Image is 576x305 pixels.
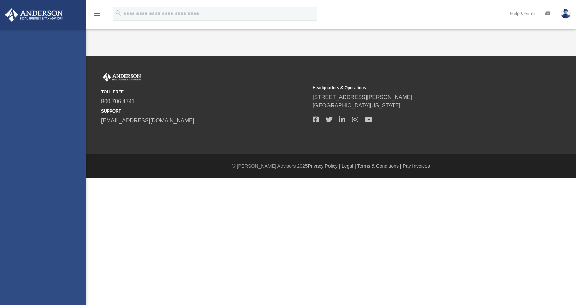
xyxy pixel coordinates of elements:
[101,98,135,104] a: 800.706.4741
[101,108,308,114] small: SUPPORT
[101,73,142,82] img: Anderson Advisors Platinum Portal
[3,8,65,22] img: Anderson Advisors Platinum Portal
[313,103,400,108] a: [GEOGRAPHIC_DATA][US_STATE]
[115,9,122,17] i: search
[308,163,340,169] a: Privacy Policy |
[313,94,412,100] a: [STREET_ADDRESS][PERSON_NAME]
[86,163,576,170] div: © [PERSON_NAME] Advisors 2025
[93,13,101,18] a: menu
[357,163,401,169] a: Terms & Conditions |
[101,118,194,124] a: [EMAIL_ADDRESS][DOMAIN_NAME]
[341,163,356,169] a: Legal |
[313,85,519,91] small: Headquarters & Operations
[93,10,101,18] i: menu
[403,163,430,169] a: Pay Invoices
[561,9,571,19] img: User Pic
[101,89,308,95] small: TOLL FREE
